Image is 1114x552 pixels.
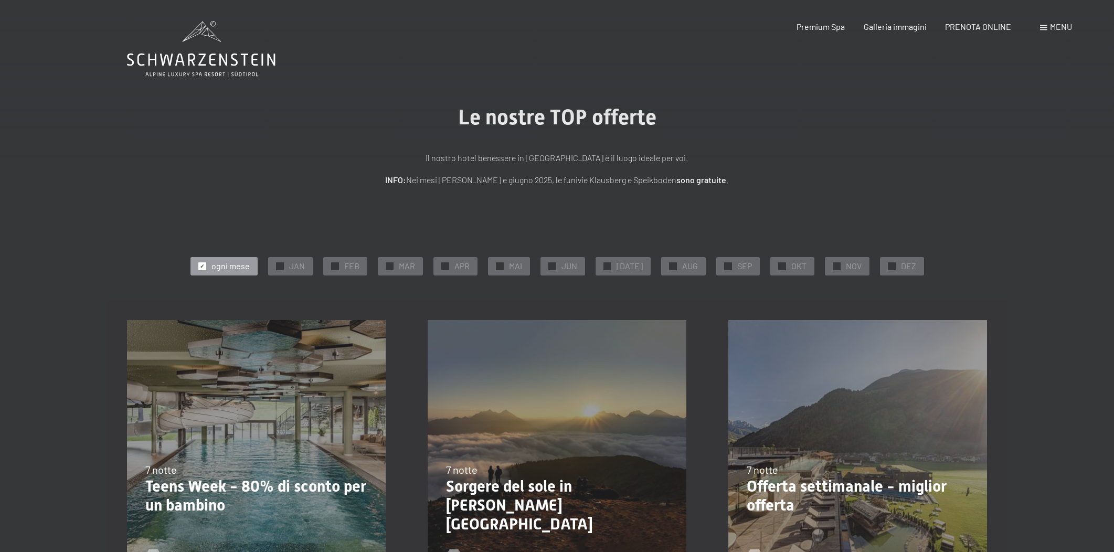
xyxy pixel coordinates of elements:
[1050,22,1072,31] span: Menu
[791,260,807,272] span: OKT
[676,175,726,185] strong: sono gratuite
[295,173,820,187] p: Nei mesi [PERSON_NAME] e giugno 2025, le funivie Klausberg e Speikboden .
[901,260,916,272] span: DEZ
[726,262,730,270] span: ✓
[889,262,894,270] span: ✓
[454,260,470,272] span: APR
[617,260,643,272] span: [DATE]
[671,262,675,270] span: ✓
[200,262,204,270] span: ✓
[289,260,305,272] span: JAN
[344,260,359,272] span: FEB
[295,151,820,165] p: Il nostro hotel benessere in [GEOGRAPHIC_DATA] è il luogo ideale per voi.
[443,262,447,270] span: ✓
[333,262,337,270] span: ✓
[864,22,927,31] a: Galleria immagini
[550,262,554,270] span: ✓
[797,22,845,31] a: Premium Spa
[278,262,282,270] span: ✓
[211,260,250,272] span: ogni mese
[737,260,752,272] span: SEP
[561,260,577,272] span: JUN
[399,260,415,272] span: MAR
[387,262,391,270] span: ✓
[446,477,668,534] p: Sorgere del sole in [PERSON_NAME][GEOGRAPHIC_DATA]
[605,262,609,270] span: ✓
[145,477,367,515] p: Teens Week - 80% di sconto per un bambino
[945,22,1011,31] a: PRENOTA ONLINE
[780,262,784,270] span: ✓
[385,175,406,185] strong: INFO:
[145,463,177,476] span: 7 notte
[458,105,656,130] span: Le nostre TOP offerte
[497,262,502,270] span: ✓
[846,260,862,272] span: NOV
[834,262,839,270] span: ✓
[682,260,698,272] span: AUG
[747,477,969,515] p: Offerta settimanale - miglior offerta
[509,260,522,272] span: MAI
[747,463,778,476] span: 7 notte
[446,463,478,476] span: 7 notte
